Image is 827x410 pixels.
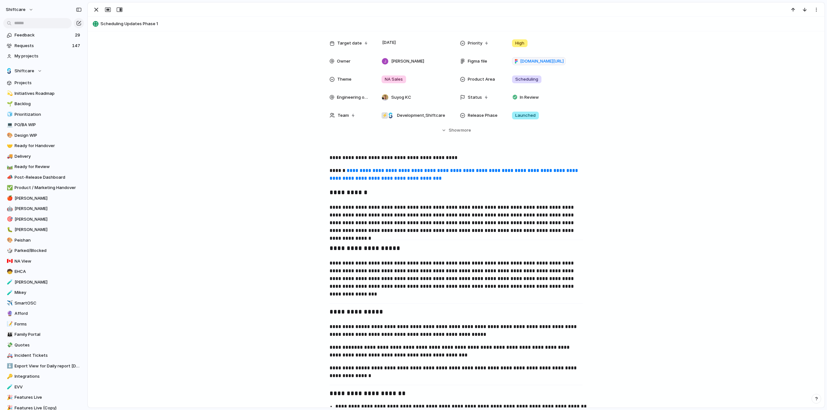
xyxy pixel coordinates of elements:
span: Shiftcare [15,68,34,74]
a: 🧪[PERSON_NAME] [3,277,84,287]
a: 💻PO/BA WIP [3,120,84,130]
a: 💫Initiatives Roadmap [3,89,84,98]
span: Scheduling [515,76,538,83]
span: Post-Release Dashboard [15,174,82,181]
span: Figma file [468,58,487,65]
div: 💸 [7,341,11,349]
span: more [461,127,471,134]
div: 🤝 [7,142,11,150]
button: 🎲 [6,247,12,254]
span: Peishan [15,237,82,244]
button: 🧪 [6,384,12,390]
a: 📣Post-Release Dashboard [3,173,84,182]
div: 📝 [7,320,11,328]
div: 📣 [7,174,11,181]
button: 🚚 [6,153,12,160]
button: 🧒 [6,268,12,275]
button: 🔑 [6,373,12,380]
a: 🌱Backlog [3,99,84,109]
a: ⬇️Export View for Daily report [DATE] [3,361,84,371]
a: 🇨🇦NA View [3,256,84,266]
button: 🇨🇦 [6,258,12,265]
span: [DATE] [381,39,398,46]
button: 🐛 [6,226,12,233]
span: My projects [15,53,82,59]
button: 💸 [6,342,12,348]
div: ✈️ [7,299,11,307]
div: 🎯[PERSON_NAME] [3,215,84,224]
div: 🎲Parked/Blocked [3,246,84,255]
button: 🤖 [6,205,12,212]
div: 📝Forms [3,319,84,329]
div: 🔮Afford [3,309,84,318]
button: 🧊 [6,111,12,118]
button: 🔮 [6,310,12,317]
div: 💻 [7,121,11,129]
button: Shiftcare [3,66,84,76]
a: 💸Quotes [3,340,84,350]
button: 🛤️ [6,164,12,170]
a: 🎨Design WIP [3,131,84,140]
span: Scheduling Updates Phase 1 [100,21,822,27]
a: 🧊Prioritization [3,110,84,119]
div: 🎯 [7,215,11,223]
span: Initiatives Roadmap [15,90,82,97]
div: 🧊 [7,111,11,118]
div: 🇨🇦 [7,257,11,265]
span: Launched [515,112,536,119]
span: Parked/Blocked [15,247,82,254]
button: 🎨 [6,237,12,244]
a: 🎨Peishan [3,235,84,245]
div: 🔑 [7,373,11,380]
a: Requests147 [3,41,84,51]
button: 🎨 [6,132,12,139]
div: 🎨 [7,132,11,139]
span: PO/BA WIP [15,122,82,128]
span: Theme [337,76,351,83]
span: Ready for Handover [15,143,82,149]
a: 🎉Features Live [3,393,84,402]
a: 👪Family Portal [3,330,84,339]
span: Product Area [468,76,495,83]
a: 🧪Mikey [3,288,84,297]
span: Ready for Review [15,164,82,170]
a: 🛤️Ready for Review [3,162,84,172]
div: ⬇️ [7,362,11,370]
span: Target date [337,40,362,46]
span: Release Phase [468,112,497,119]
span: 147 [72,43,81,49]
div: 🤝Ready for Handover [3,141,84,151]
div: 🎨 [7,236,11,244]
div: 🌱 [7,100,11,108]
span: Quotes [15,342,82,348]
div: 🔮 [7,310,11,317]
span: Integrations [15,373,82,380]
span: Owner [337,58,351,65]
span: Features Live [15,394,82,401]
span: 29 [75,32,81,38]
span: SmartOSC [15,300,82,306]
button: 👪 [6,331,12,338]
span: Family Portal [15,331,82,338]
span: Mikey [15,289,82,296]
div: 🍎[PERSON_NAME] [3,194,84,203]
span: Prioritization [15,111,82,118]
span: EHCA [15,268,82,275]
span: Backlog [15,101,82,107]
a: [DOMAIN_NAME][URL] [512,57,566,65]
span: Requests [15,43,70,49]
span: [DOMAIN_NAME][URL] [520,58,564,65]
a: My projects [3,51,84,61]
span: Incident Tickets [15,352,82,359]
span: [PERSON_NAME] [15,226,82,233]
span: [PERSON_NAME] [15,279,82,285]
button: Showmore [330,125,583,136]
